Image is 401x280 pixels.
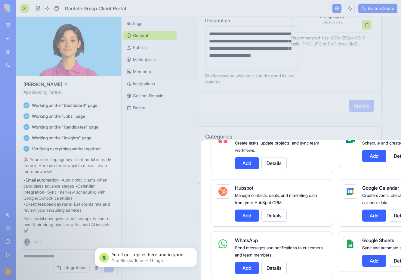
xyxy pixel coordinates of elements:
[6,90,114,113] div: Shelly avatarMichal avatarYou’ll get replies here and in your email: ✉️ [EMAIL_ADDRESS][DOMAIN_NA...
[87,10,99,22] img: Profile image for Shelly
[9,156,112,167] div: Tickets
[6,81,114,113] div: Recent messageShelly avatarMichal avatarYou’ll get replies here and in your email: ✉️ [EMAIL_ADDR...
[261,262,287,274] button: Details
[12,121,100,127] div: Send us a message
[12,63,108,73] p: How can we help?
[362,210,386,222] button: Add
[95,203,105,207] span: Help
[12,99,19,106] img: Shelly avatar
[12,11,19,21] img: logo
[235,245,323,257] span: Send messages and notifications to customers and team members.
[25,96,304,101] span: You’ll get replies here and in your email: ✉️ [EMAIL_ADDRESS][DOMAIN_NAME] Our usual reply time 🕒...
[362,237,394,243] span: Google Sheets
[76,10,88,22] img: Profile image for Michal
[6,116,114,139] div: Send us a messageWe typically reply within 2 hours
[261,210,287,222] button: Details
[235,262,259,274] button: Add
[12,127,100,134] div: We typically reply within 2 hours
[362,150,386,162] button: Add
[50,203,71,207] span: Messages
[25,101,39,108] div: Blocks
[16,99,23,106] img: Michal avatar
[235,237,258,243] span: WhatsApp
[80,188,120,212] button: Help
[12,178,49,185] span: Search for help
[362,255,386,267] button: Add
[235,157,259,169] button: Add
[261,157,287,169] button: Details
[86,235,206,277] iframe: Intercom notifications message
[12,43,108,63] p: Hi [PERSON_NAME] 👋
[12,147,108,153] div: Create a ticket
[362,185,399,191] span: Google Calendar
[9,175,112,187] button: Search for help
[235,210,259,222] button: Add
[235,185,253,191] span: Hubspot
[235,140,319,153] span: Create tasks, update projects, and sync team workflows.
[40,101,57,108] div: • 1h ago
[40,188,80,212] button: Messages
[103,10,114,20] div: Close
[235,193,317,205] span: Manage contacts, deals, and marketing data from your HubSpot CRM.
[12,158,101,164] div: Tickets
[12,86,108,93] div: Recent message
[13,203,27,207] span: Home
